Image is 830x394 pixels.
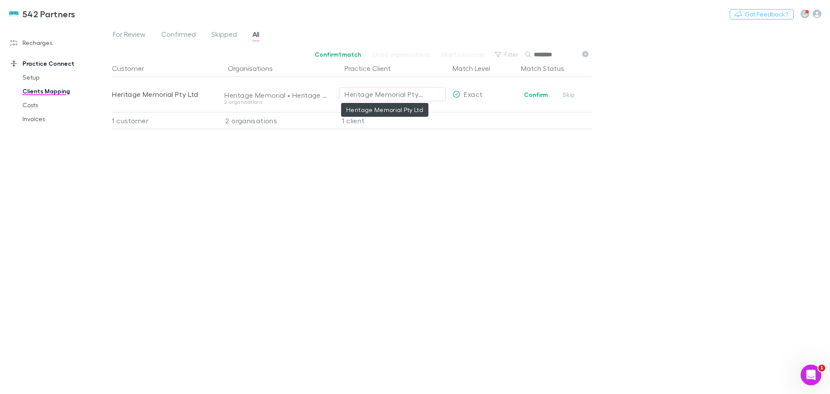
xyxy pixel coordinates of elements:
button: Match Status [521,60,575,77]
a: 542 Partners [3,3,81,24]
button: Filter [491,49,524,60]
a: Recharges [2,36,117,50]
button: Match Level [453,60,501,77]
span: All [252,30,259,41]
button: Skip1 customer [435,49,491,60]
button: Practice Client [345,60,401,77]
button: Skip0 organisations [367,49,435,60]
a: Invoices [14,112,117,126]
div: Heritage Memorial Pty Ltd [112,77,212,112]
button: Skip [555,90,583,100]
button: Confirm [518,90,553,100]
button: Organisations [228,60,283,77]
div: Heritage Memorial Pty Ltd [345,89,423,99]
button: Got Feedback? [730,9,794,19]
span: Exact [464,90,482,98]
div: Heritage Memorial • Heritage Memorial Pty Ltd [224,91,329,99]
iframe: Intercom live chat [801,365,821,385]
button: Customer [112,60,154,77]
img: 542 Partners's Logo [9,9,19,19]
div: 1 client [332,112,449,129]
span: 1 [818,365,825,372]
span: For Review [113,30,146,41]
button: Confirm1 match [309,49,367,60]
span: Skipped [211,30,237,41]
h3: 542 Partners [22,9,76,19]
a: Costs [14,98,117,112]
div: 2 organisations [224,99,329,105]
a: Setup [14,70,117,84]
span: Confirmed [161,30,196,41]
div: 2 organisations [216,112,332,129]
a: Clients Mapping [14,84,117,98]
div: 1 customer [112,112,216,129]
a: Practice Connect [2,57,117,70]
